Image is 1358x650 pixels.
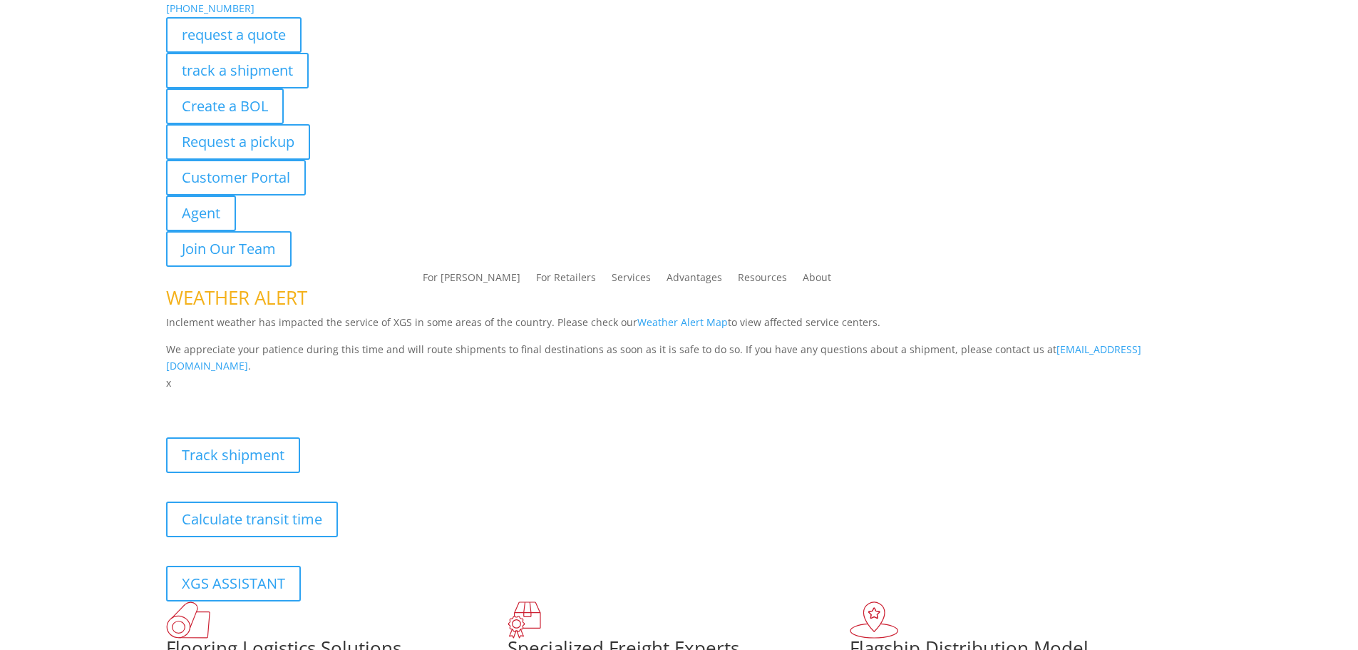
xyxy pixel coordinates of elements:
a: For [PERSON_NAME] [423,273,520,288]
img: xgs-icon-focused-on-flooring-red [508,601,541,639]
a: [PHONE_NUMBER] [166,1,254,15]
img: xgs-icon-flagship-distribution-model-red [850,601,899,639]
a: request a quote [166,17,302,53]
img: xgs-icon-total-supply-chain-intelligence-red [166,601,210,639]
span: WEATHER ALERT [166,285,307,310]
a: Join Our Team [166,231,292,267]
a: track a shipment [166,53,309,88]
a: Customer Portal [166,160,306,195]
a: For Retailers [536,273,596,288]
a: Resources [738,273,787,288]
a: About [803,273,831,288]
b: Visibility, transparency, and control for your entire supply chain. [166,394,484,407]
a: Weather Alert Map [637,315,728,329]
p: Inclement weather has impacted the service of XGS in some areas of the country. Please check our ... [166,314,1193,341]
a: Advantages [667,273,722,288]
a: Services [612,273,651,288]
a: XGS ASSISTANT [166,566,301,601]
p: x [166,375,1193,392]
a: Calculate transit time [166,502,338,537]
a: Agent [166,195,236,231]
a: Create a BOL [166,88,284,124]
p: We appreciate your patience during this time and will route shipments to final destinations as so... [166,341,1193,375]
a: Request a pickup [166,124,310,160]
a: Track shipment [166,437,300,473]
